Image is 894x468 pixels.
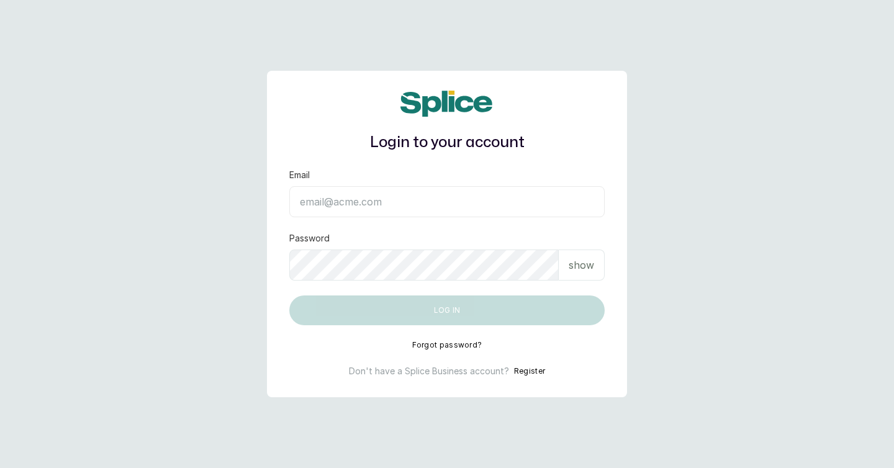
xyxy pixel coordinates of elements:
[514,365,545,377] button: Register
[289,169,310,181] label: Email
[289,132,605,154] h1: Login to your account
[349,365,509,377] p: Don't have a Splice Business account?
[289,232,330,245] label: Password
[289,186,605,217] input: email@acme.com
[569,258,594,272] p: show
[289,295,605,325] button: Log in
[412,340,482,350] button: Forgot password?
